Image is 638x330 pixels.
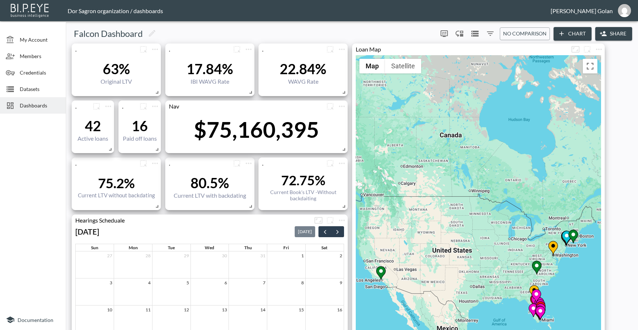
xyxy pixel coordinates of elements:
[259,306,267,314] a: August 14, 2025
[68,7,551,14] div: Dor Sagron organization / dashboards
[336,158,348,169] span: Chart settings
[72,160,137,167] div: .
[137,102,149,109] span: Attach chart to a group
[203,244,216,251] a: Wednesday
[149,43,161,55] button: more
[324,100,336,112] button: more
[338,278,344,287] a: August 9, 2025
[336,100,348,112] button: more
[101,78,132,85] div: Original LTV
[282,244,290,251] a: Friday
[438,28,450,39] span: Display settings
[174,174,246,191] div: 80.5%
[243,244,253,251] a: Thursday
[144,251,152,260] a: July 28, 2025
[324,159,336,166] span: Attach chart to a group
[581,43,593,55] button: more
[262,172,344,188] div: 72.75%
[551,7,613,14] div: [PERSON_NAME] Golan
[454,28,465,39] div: Enable/disable chart dragging
[554,27,592,41] button: Chart
[137,100,149,112] button: more
[148,29,156,38] svg: Edit
[295,226,315,237] button: [DATE]
[144,306,152,314] a: August 11, 2025
[259,251,267,260] a: July 31, 2025
[186,60,233,77] div: 17.84%
[101,60,132,77] div: 63%
[231,43,243,55] button: more
[324,158,336,169] button: more
[123,135,157,142] div: Paid off loans
[78,135,108,142] div: Active loans
[613,2,636,19] button: amir@ibi.co.il
[106,306,114,314] a: August 10, 2025
[243,43,254,55] button: more
[127,244,139,251] a: Monday
[231,45,243,52] span: Attach chart to a group
[76,278,114,305] td: August 3, 2025
[20,36,60,43] span: My Account
[469,28,481,39] button: Datasets
[174,192,246,199] div: Current LTV with backdating
[91,102,102,109] span: Attach chart to a group
[618,4,631,17] img: b60eb1e829f882aa23219c725e57e04d
[74,28,143,39] h5: Falcon Dashboard
[313,215,324,226] button: Fullscreen
[229,251,267,278] td: July 31, 2025
[267,278,306,305] td: August 8, 2025
[258,46,324,53] div: .
[18,317,53,323] span: Documentation
[336,215,348,226] button: more
[149,100,161,112] button: more
[336,100,348,112] span: Chart settings
[76,251,114,278] td: July 27, 2025
[118,103,137,110] div: .
[165,160,231,167] div: .
[149,100,161,112] span: Chart settings
[114,278,152,305] td: August 4, 2025
[152,278,190,305] td: August 5, 2025
[231,158,243,169] button: more
[331,226,344,238] button: Next month
[182,306,190,314] a: August 12, 2025
[165,46,231,53] div: .
[336,43,348,55] span: Chart settings
[137,158,149,169] button: more
[123,117,157,134] div: 16
[108,278,114,287] a: August 3, 2025
[336,306,344,314] a: August 16, 2025
[324,43,336,55] button: more
[243,158,254,169] button: more
[300,278,305,287] a: August 8, 2025
[243,158,254,169] span: Chart settings
[280,78,326,85] div: WAVG Rate
[72,103,91,110] div: .
[166,244,176,251] a: Tuesday
[149,158,161,169] span: Chart settings
[583,59,597,73] button: Toggle fullscreen view
[190,278,229,305] td: August 6, 2025
[324,45,336,52] span: Attach chart to a group
[595,27,632,41] button: Share
[231,159,243,166] span: Attach chart to a group
[9,2,51,18] img: bipeye-logo
[484,28,496,39] button: Filters
[258,160,324,167] div: .
[20,69,60,76] span: Credentials
[90,244,100,251] a: Sunday
[106,251,114,260] a: July 27, 2025
[190,251,229,278] td: July 30, 2025
[297,306,305,314] a: August 15, 2025
[305,278,344,305] td: August 9, 2025
[300,251,305,260] a: August 1, 2025
[593,43,605,55] span: Chart settings
[280,60,326,77] div: 22.84%
[152,251,190,278] td: July 29, 2025
[318,226,332,238] button: Previous month
[305,251,344,278] td: August 2, 2025
[186,78,233,85] div: IBI WAVG Rate
[261,278,267,287] a: August 7, 2025
[581,45,593,52] span: Attach chart to a group
[78,192,155,198] div: Current LTV without backdating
